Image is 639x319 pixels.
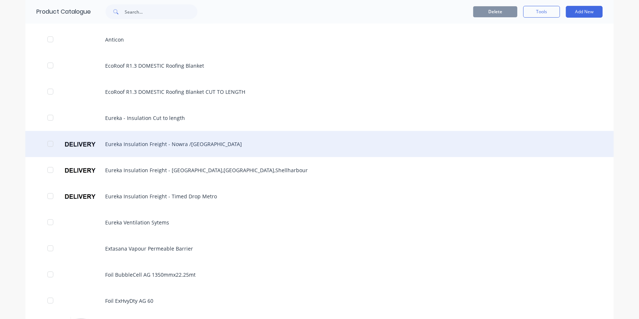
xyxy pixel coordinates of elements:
div: Foil ExHvyDty AG 60 [25,288,614,314]
button: Tools [523,6,560,18]
div: Eureka Insulation Freight - Nowra /Jervis Bay Eureka Insulation Freight - Nowra /[GEOGRAPHIC_DATA] [25,131,614,157]
div: Anticon [25,26,614,53]
div: Eureka Insulation Freight - Timed Drop MetroEureka Insulation Freight - Timed Drop Metro [25,183,614,209]
input: Search... [125,4,197,19]
div: EcoRoof R1.3 DOMESTIC Roofing Blanket CUT TO LENGTH [25,79,614,105]
div: Eureka Ventilation Sytems [25,209,614,235]
div: Extasana Vapour Permeable Barrier [25,235,614,262]
div: Eureka - Insulation Cut to length [25,105,614,131]
div: Foil BubbleCell AG 1350mmx22.25mt [25,262,614,288]
button: Add New [566,6,603,18]
div: Eureka Insulation Freight - Sydney,Wollongong,ShellharbourEureka Insulation Freight - [GEOGRAPHIC... [25,157,614,183]
button: Delete [473,6,517,17]
div: EcoRoof R1.3 DOMESTIC Roofing Blanket [25,53,614,79]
